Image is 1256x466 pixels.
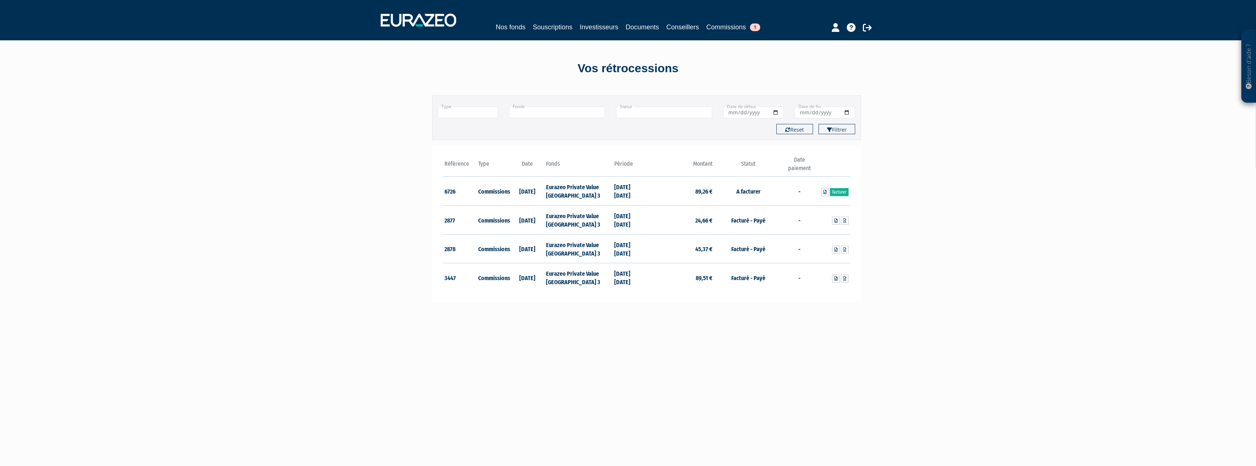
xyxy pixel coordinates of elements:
[544,156,612,177] th: Fonds
[510,177,545,206] td: [DATE]
[819,124,855,134] button: Filtrer
[510,234,545,263] td: [DATE]
[510,156,545,177] th: Date
[706,22,760,33] a: Commissions1
[647,234,714,263] td: 45,37 €
[476,177,510,206] td: Commissions
[476,234,510,263] td: Commissions
[1245,33,1253,99] p: Besoin d'aide ?
[544,206,612,235] td: Eurazeo Private Value [GEOGRAPHIC_DATA] 3
[612,156,647,177] th: Période
[647,156,714,177] th: Montant
[782,177,816,206] td: -
[476,263,510,292] td: Commissions
[443,263,477,292] td: 3447
[647,206,714,235] td: 24,66 €
[782,263,816,292] td: -
[714,234,782,263] td: Facturé - Payé
[830,188,849,196] a: Facturer
[419,60,837,77] div: Vos rétrocessions
[776,124,813,134] button: Reset
[782,156,816,177] th: Date paiement
[612,263,647,292] td: [DATE] [DATE]
[647,263,714,292] td: 89,51 €
[612,177,647,206] td: [DATE] [DATE]
[714,206,782,235] td: Facturé - Payé
[476,156,510,177] th: Type
[496,22,526,32] a: Nos fonds
[381,14,456,27] img: 1732889491-logotype_eurazeo_blanc_rvb.png
[533,22,572,32] a: Souscriptions
[443,177,477,206] td: 6726
[612,234,647,263] td: [DATE] [DATE]
[782,206,816,235] td: -
[544,177,612,206] td: Eurazeo Private Value [GEOGRAPHIC_DATA] 3
[782,234,816,263] td: -
[544,234,612,263] td: Eurazeo Private Value [GEOGRAPHIC_DATA] 3
[714,263,782,292] td: Facturé - Payé
[544,263,612,292] td: Eurazeo Private Value [GEOGRAPHIC_DATA] 3
[510,263,545,292] td: [DATE]
[666,22,699,32] a: Conseillers
[580,22,618,32] a: Investisseurs
[476,206,510,235] td: Commissions
[510,206,545,235] td: [DATE]
[612,206,647,235] td: [DATE] [DATE]
[626,22,659,32] a: Documents
[647,177,714,206] td: 89,26 €
[714,156,782,177] th: Statut
[443,156,477,177] th: Référence
[714,177,782,206] td: A facturer
[750,23,760,31] span: 1
[443,206,477,235] td: 2877
[443,234,477,263] td: 2878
